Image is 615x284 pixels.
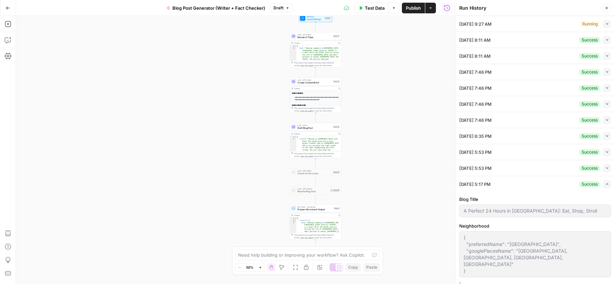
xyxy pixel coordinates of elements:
[366,264,377,270] span: Paste
[294,152,340,158] div: This output is too large & has been abbreviated for review. to view the full content.
[290,204,342,240] div: Run Code · JavaScriptPrepare Structured OutputStep 9Output{ "research":{ "body":"Opening summary\...
[294,214,336,217] div: Output
[297,126,332,130] span: Draft Blog Post
[406,5,421,11] span: Publish
[579,117,600,123] div: Success
[300,155,313,157] span: Copy the output
[294,217,296,220] span: Toggle code folding, rows 1 through 5
[307,18,324,21] span: Input Settings
[315,113,316,122] g: Edge from step_19 to step_18
[297,79,332,81] span: LLM · GPT-5 Mini
[315,158,316,168] g: Edge from step_18 to step_15
[459,149,492,156] span: [DATE] 5:53 PM
[459,196,611,203] label: Blog Title
[270,4,292,12] button: Draft
[579,165,600,171] div: Success
[294,234,340,239] div: This output is too large & has been abbreviated for review. to view the full content.
[297,172,332,175] span: Check for Accuracy
[355,3,389,13] button: Test Data
[290,14,342,22] div: WorkflowInput SettingsInputs
[579,133,600,139] div: Success
[315,240,316,249] g: Edge from step_9 to end
[290,45,296,47] div: 1
[330,189,340,192] div: Step 16
[459,37,491,43] span: [DATE] 8:11 AM
[459,117,492,123] span: [DATE] 7:46 PM
[294,132,336,135] div: Output
[290,123,342,158] div: LLM · GPT-5Draft Blog PostStep 18Output{ "content":"Moving to [GEOGRAPHIC_DATA] with kids? This g...
[290,220,296,222] div: 2
[297,190,329,193] span: Rewrite Blog Post
[579,37,600,43] div: Success
[290,136,296,138] div: 1
[300,64,313,66] span: Copy the output
[459,85,492,91] span: [DATE] 7:46 PM
[290,32,342,67] div: LLM · GPT-5 MiniResearch TopicStep 17Output{ "body":"Opening summary\n\n[GEOGRAPHIC_DATA] Indepen...
[297,206,332,208] span: Run Code · JavaScript
[294,42,336,44] div: Output
[459,69,492,75] span: [DATE] 7:46 PM
[348,264,358,270] span: Copy
[333,80,340,83] div: Step 19
[290,217,296,220] div: 1
[315,176,316,186] g: Edge from step_15 to step_16
[402,3,425,13] button: Publish
[294,87,336,90] div: Output
[459,181,491,188] span: [DATE] 5:17 PM
[364,263,380,272] button: Paste
[294,107,340,112] div: This output is too large & has been abbreviated for review. to view the full content.
[294,45,296,47] span: Toggle code folding, rows 1 through 3
[297,81,332,84] span: Create Content Brief
[290,168,342,176] div: LLM · GPT-5 MiniCheck for AccuracyStep 15
[246,265,253,270] span: 50%
[294,136,296,138] span: Toggle code folding, rows 1 through 3
[580,21,600,27] div: Running
[334,207,340,210] div: Step 9
[333,171,340,174] div: Step 15
[579,149,600,155] div: Success
[315,22,316,32] g: Edge from start to step_17
[459,53,491,59] span: [DATE] 8:11 AM
[172,5,265,11] span: Blog Post Generator (Writer + Fact Checker)
[297,188,329,190] span: LLM · GPT-5 Nano
[459,133,492,139] span: [DATE] 6:35 PM
[325,17,331,20] div: Inputs
[459,21,492,27] span: [DATE] 9:27 AM
[297,36,332,39] span: Research Topic
[294,220,296,222] span: Toggle code folding, rows 2 through 4
[294,61,340,67] div: This output is too large & has been abbreviated for review. to view the full content.
[464,234,607,274] textarea: { "preferredName": "[GEOGRAPHIC_DATA]", "googlePlacesName": "[GEOGRAPHIC_DATA], [GEOGRAPHIC_DATA]...
[459,223,611,229] label: Neighborhood
[459,101,492,107] span: [DATE] 7:46 PM
[459,165,492,172] span: [DATE] 5:53 PM
[579,53,600,59] div: Success
[273,5,283,11] span: Draft
[315,194,316,204] g: Edge from step_16 to step_9
[297,124,332,127] span: LLM · GPT-5
[333,125,340,128] div: Step 18
[297,33,332,36] span: LLM · GPT-5 Mini
[290,186,342,194] div: LLM · GPT-5 NanoRewrite Blog PostStep 16
[579,101,600,107] div: Success
[300,237,313,239] span: Copy the output
[297,208,332,211] span: Prepare Structured Output
[315,67,316,77] g: Edge from step_17 to step_19
[365,5,385,11] span: Test Data
[307,15,324,18] span: Workflow
[579,69,600,75] div: Success
[162,3,269,13] button: Blog Post Generator (Writer + Fact Checker)
[346,263,361,272] button: Copy
[297,170,332,172] span: LLM · GPT-5 Mini
[333,35,340,38] div: Step 17
[579,85,600,91] div: Success
[579,181,600,187] div: Success
[300,110,313,112] span: Copy the output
